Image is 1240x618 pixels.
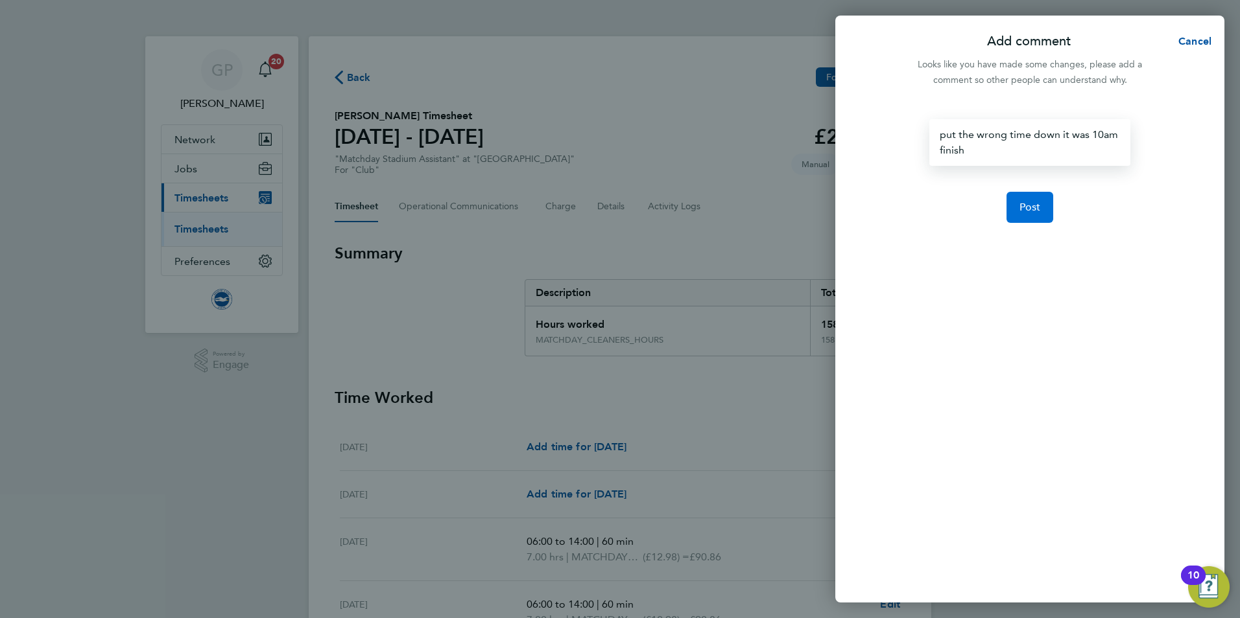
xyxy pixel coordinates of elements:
[987,32,1071,51] p: Add comment
[929,119,1130,166] div: put the wrong time down it was 10am finish
[1174,35,1211,47] span: Cancel
[1007,192,1054,223] button: Post
[1019,201,1041,214] span: Post
[1158,29,1224,54] button: Cancel
[1187,575,1199,592] div: 10
[1188,566,1230,608] button: Open Resource Center, 10 new notifications
[911,57,1149,88] div: Looks like you have made some changes, please add a comment so other people can understand why.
